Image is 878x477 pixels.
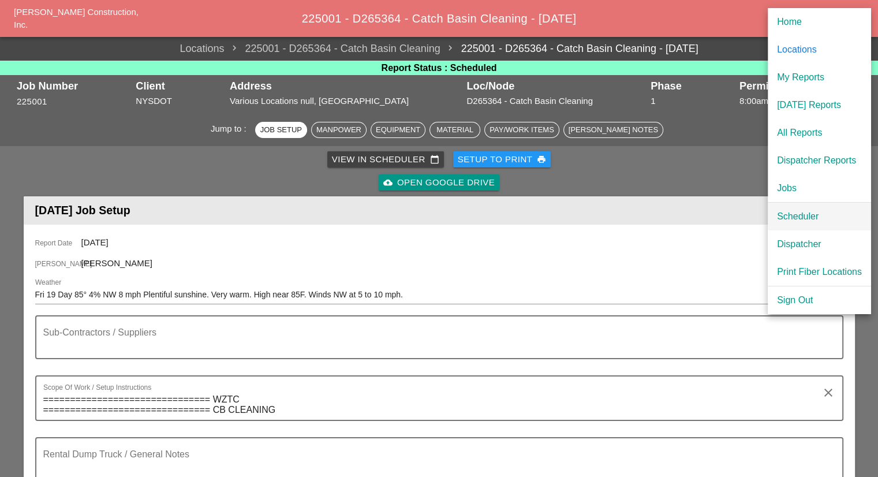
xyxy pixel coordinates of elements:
[17,80,130,92] div: Job Number
[376,124,420,136] div: Equipment
[230,95,461,108] div: Various Locations null, [GEOGRAPHIC_DATA]
[484,122,559,138] button: Pay/Work Items
[316,124,361,136] div: Manpower
[224,41,440,57] span: 225001 - D265364 - Catch Basin Cleaning
[429,122,480,138] button: Material
[302,12,577,25] span: 225001 - D265364 - Catch Basin Cleaning - [DATE]
[768,203,871,230] a: Scheduler
[490,124,554,136] div: Pay/Work Items
[458,153,547,166] div: Setup to Print
[440,41,698,57] a: 225001 - D265364 - Catch Basin Cleaning - [DATE]
[768,91,871,119] a: [DATE] Reports
[777,154,862,167] div: Dispatcher Reports
[821,386,835,400] i: clear
[379,174,499,191] a: Open Google Drive
[777,98,862,112] div: [DATE] Reports
[777,43,862,57] div: Locations
[768,230,871,258] a: Dispatcher
[569,124,658,136] div: [PERSON_NAME] Notes
[327,151,444,167] a: View in Scheduler
[81,237,109,247] span: [DATE]
[260,124,302,136] div: Job Setup
[466,80,645,92] div: Loc/Node
[768,64,871,91] a: My Reports
[777,237,862,251] div: Dispatcher
[537,155,546,164] i: print
[739,80,861,92] div: Permit Info
[35,259,81,269] span: [PERSON_NAME]
[430,155,439,164] i: calendar_today
[371,122,425,138] button: Equipment
[43,390,826,420] textarea: Scope Of Work / Setup Instructions
[332,153,439,166] div: View in Scheduler
[311,122,367,138] button: Manpower
[81,258,152,268] span: [PERSON_NAME]
[14,7,139,30] a: [PERSON_NAME] Construction, Inc.
[35,285,827,304] input: Weather
[777,70,862,84] div: My Reports
[136,95,224,108] div: NYSDOT
[777,210,862,223] div: Scheduler
[768,119,871,147] a: All Reports
[230,80,461,92] div: Address
[563,122,663,138] button: [PERSON_NAME] Notes
[35,238,81,248] span: Report Date
[466,95,645,108] div: D265364 - Catch Basin Cleaning
[211,124,251,133] span: Jump to :
[136,80,224,92] div: Client
[24,196,855,225] header: [DATE] Job Setup
[768,147,871,174] a: Dispatcher Reports
[768,174,871,202] a: Jobs
[768,258,871,286] a: Print Fiber Locations
[383,176,495,189] div: Open Google Drive
[651,80,734,92] div: Phase
[383,178,393,187] i: cloud_upload
[777,15,862,29] div: Home
[255,122,307,138] button: Job Setup
[453,151,551,167] button: Setup to Print
[739,95,861,108] div: 8:00am to 5:00pm
[777,293,862,307] div: Sign Out
[777,265,862,279] div: Print Fiber Locations
[768,36,871,64] a: Locations
[17,95,47,109] button: 225001
[435,124,475,136] div: Material
[651,95,734,108] div: 1
[180,41,224,57] a: Locations
[777,181,862,195] div: Jobs
[777,126,862,140] div: All Reports
[43,330,826,358] textarea: Sub-Contractors / Suppliers
[768,8,871,36] a: Home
